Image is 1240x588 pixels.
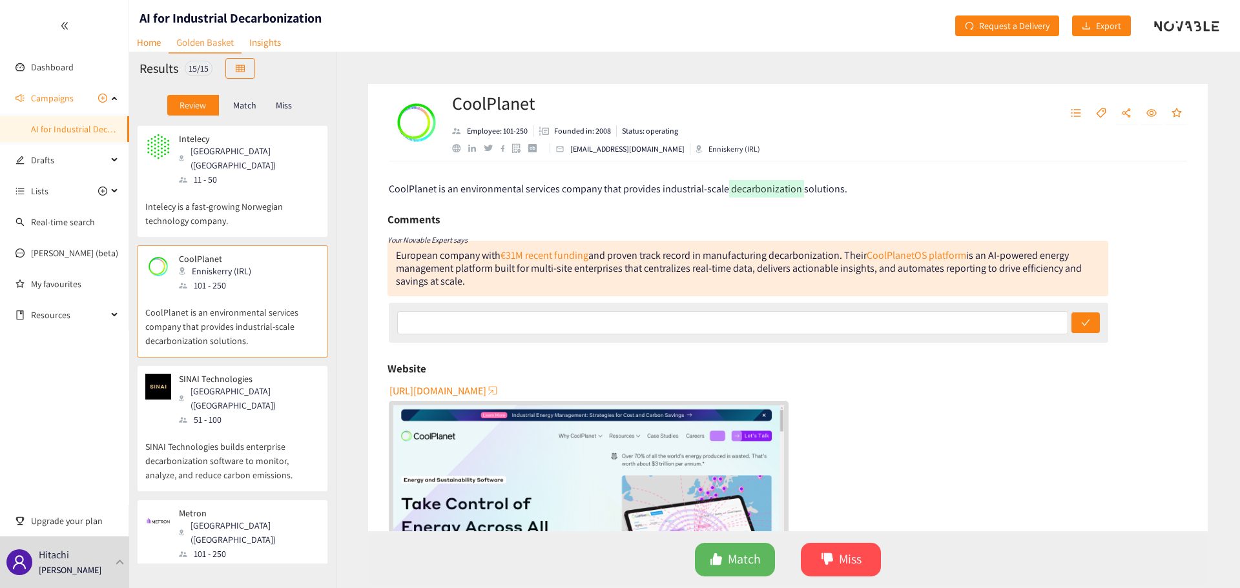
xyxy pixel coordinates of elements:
p: Founded in: 2008 [554,125,611,137]
p: [PERSON_NAME] [39,563,101,577]
img: Company Logo [391,97,442,148]
span: Campaigns [31,85,74,111]
p: SINAI Technologies [179,374,311,384]
span: Resources [31,302,107,328]
p: Intelecy is a fast-growing Norwegian technology company. [145,187,320,228]
h6: Comments [387,210,440,229]
p: Employee: 101-250 [467,125,528,137]
p: Hitachi [39,547,69,563]
div: [GEOGRAPHIC_DATA] ([GEOGRAPHIC_DATA]) [179,518,318,547]
span: sound [15,94,25,103]
p: Miss [276,100,292,110]
span: like [710,553,723,567]
button: dislikeMiss [801,543,881,576]
span: eye [1146,108,1157,119]
a: €31M recent funding [501,248,588,262]
span: book [15,310,25,319]
h2: CoolPlanet [452,90,760,116]
img: Snapshot of the company's website [145,254,171,279]
span: Miss [839,549,862,569]
a: Real-time search [31,216,95,228]
button: tag [1090,103,1113,124]
a: [PERSON_NAME] (beta) [31,247,118,259]
li: Founded in year [533,125,617,137]
div: 15 / 15 [185,61,212,76]
img: Snapshot of the company's website [145,508,171,534]
button: [URL][DOMAIN_NAME] [389,380,499,401]
div: 51 - 100 [179,412,318,427]
span: redo [965,21,974,32]
span: unordered-list [1071,108,1081,119]
span: check [1081,318,1090,329]
mark: decarbonization [729,180,804,198]
h1: AI for Industrial Decarbonization [139,9,322,27]
span: star [1172,108,1182,119]
h2: Results [139,59,178,77]
div: Enniskerry (IRL) [179,264,259,278]
button: downloadExport [1072,15,1131,36]
p: CoolPlanet is an environmental services company that provides industrial-scale decarbonization so... [145,292,320,348]
div: 11 - 50 [179,172,318,187]
button: share-alt [1115,103,1138,124]
span: CoolPlanet is an environmental services company that provides industrial-scale [389,182,729,196]
a: google maps [512,143,528,153]
span: dislike [821,553,834,567]
div: 101 - 250 [179,278,259,292]
span: unordered-list [15,187,25,196]
div: 101 - 250 [179,547,318,561]
a: website [452,144,468,152]
a: Home [129,32,169,52]
a: Dashboard [31,61,74,73]
span: table [236,64,245,74]
span: plus-circle [98,187,107,196]
div: [GEOGRAPHIC_DATA] ([GEOGRAPHIC_DATA]) [179,384,318,412]
a: My favourites [31,271,119,297]
div: [GEOGRAPHIC_DATA] ([GEOGRAPHIC_DATA]) [179,144,318,172]
button: redoRequest a Delivery [955,15,1059,36]
li: Status [617,125,678,137]
div: European company with and proven track record in manufacturing decarbonization. Their is an AI-po... [396,248,1082,288]
p: Status: operating [622,125,678,137]
span: Request a Delivery [979,19,1049,33]
span: Export [1096,19,1121,33]
h6: Website [387,359,426,378]
span: share-alt [1121,108,1131,119]
a: Insights [242,32,289,52]
span: Match [728,549,761,569]
p: CoolPlanet [179,254,251,264]
a: Golden Basket [169,32,242,54]
img: Snapshot of the company's website [145,374,171,400]
span: solutions. [804,182,847,196]
span: trophy [15,516,25,525]
span: download [1082,21,1091,32]
span: edit [15,156,25,165]
button: likeMatch [695,543,775,576]
p: Match [233,100,256,110]
button: eye [1140,103,1163,124]
button: check [1071,312,1100,333]
li: Employees [452,125,533,137]
p: SINAI Technologies builds enterprise decarbonization software to monitor, analyze, and reduce car... [145,427,320,482]
span: plus-circle [98,94,107,103]
span: Lists [31,178,48,204]
div: チャットウィジェット [1175,526,1240,588]
p: [EMAIL_ADDRESS][DOMAIN_NAME] [570,143,685,155]
a: crunchbase [528,144,544,152]
a: facebook [501,145,513,152]
span: user [12,554,27,570]
span: double-left [60,21,69,30]
div: Enniskerry (IRL) [696,143,760,155]
a: AI for Industrial Decarbonization [31,123,156,135]
p: Metron [179,508,311,518]
button: star [1165,103,1188,124]
a: twitter [484,145,500,151]
span: [URL][DOMAIN_NAME] [389,383,486,399]
span: Upgrade your plan [31,508,119,534]
button: unordered-list [1064,103,1088,124]
span: tag [1096,108,1106,119]
p: Review [180,100,206,110]
a: CoolPlanetOS platform [867,248,966,262]
a: linkedin [468,145,484,152]
iframe: Chat Widget [1175,526,1240,588]
span: Drafts [31,147,107,173]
